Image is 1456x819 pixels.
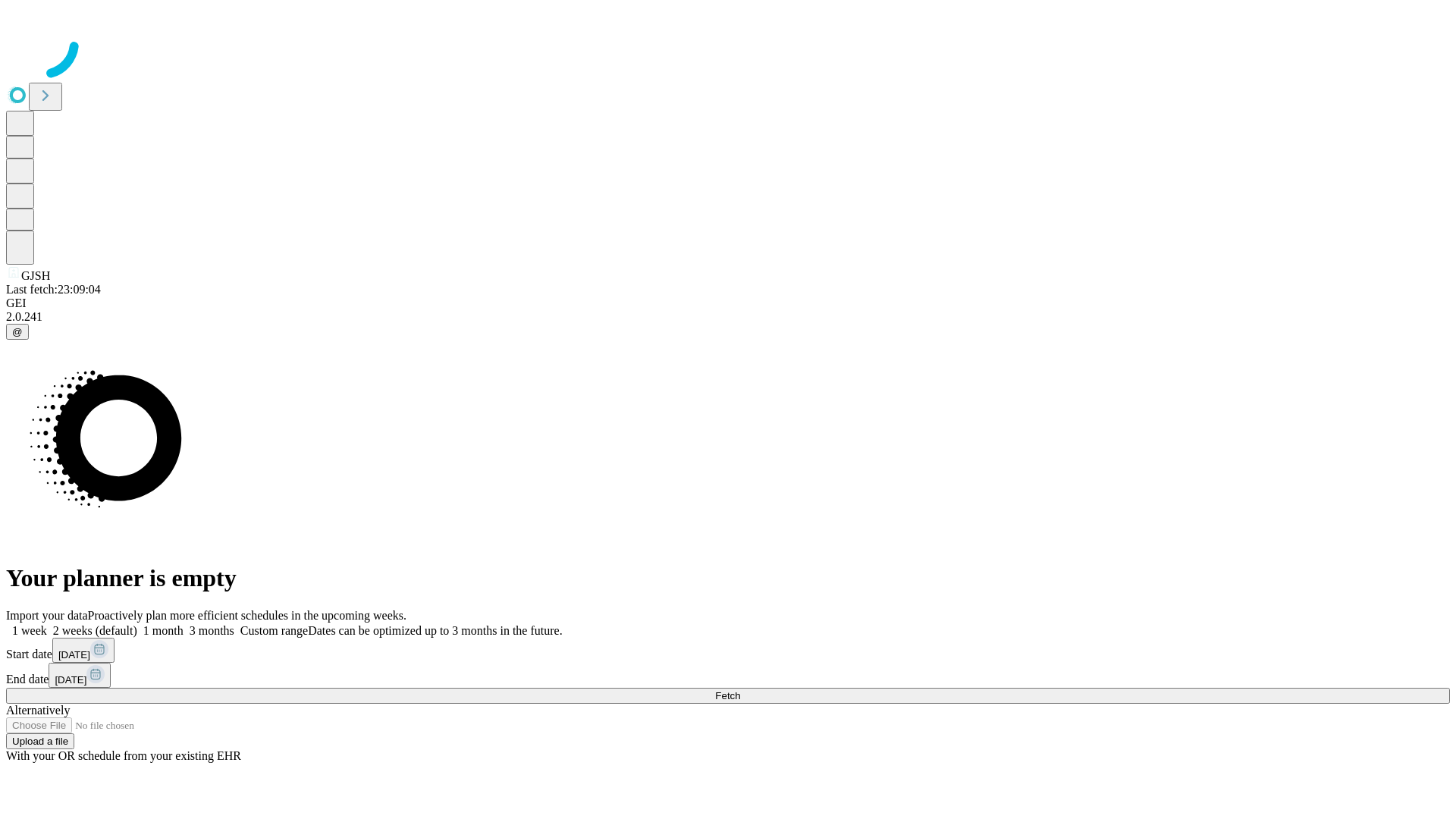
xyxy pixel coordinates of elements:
[58,649,90,661] span: [DATE]
[88,609,406,622] span: Proactively plan more efficient schedules in the upcoming weeks.
[6,310,1450,324] div: 2.0.241
[240,624,308,637] span: Custom range
[190,624,234,637] span: 3 months
[12,326,23,337] span: @
[52,638,115,663] button: [DATE]
[21,269,50,282] span: GJSH
[6,283,101,296] span: Last fetch: 23:09:04
[6,297,1450,310] div: GEI
[6,733,74,749] button: Upload a file
[12,624,47,637] span: 1 week
[6,564,1450,592] h1: Your planner is empty
[6,663,1450,688] div: End date
[6,324,29,340] button: @
[6,704,70,717] span: Alternatively
[53,624,137,637] span: 2 weeks (default)
[308,624,562,637] span: Dates can be optimized up to 3 months in the future.
[143,624,184,637] span: 1 month
[6,749,241,762] span: With your OR schedule from your existing EHR
[6,609,88,622] span: Import your data
[715,690,740,701] span: Fetch
[6,688,1450,704] button: Fetch
[49,663,111,688] button: [DATE]
[6,638,1450,663] div: Start date
[55,674,86,686] span: [DATE]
